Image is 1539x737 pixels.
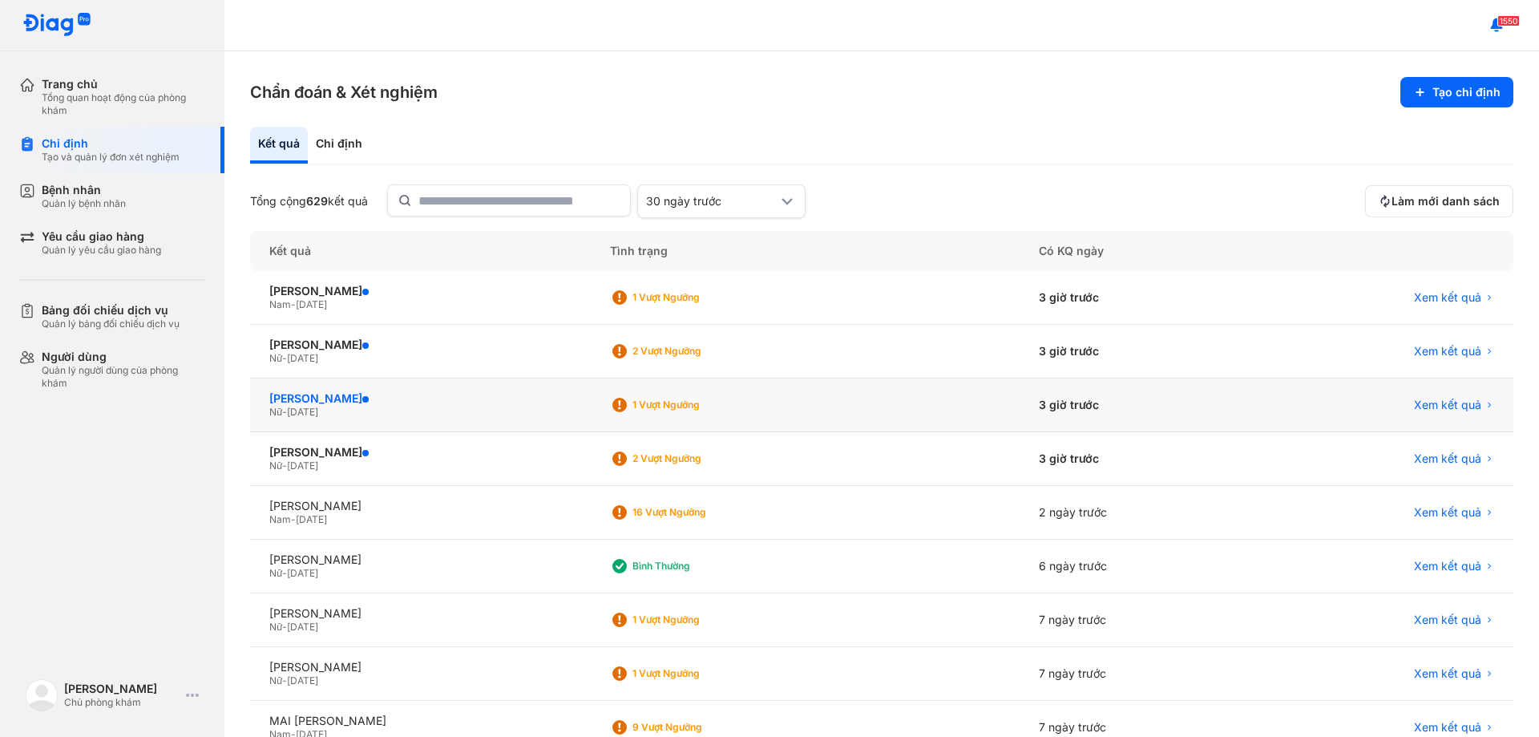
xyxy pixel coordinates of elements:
[269,460,282,472] span: Nữ
[250,81,438,103] h3: Chẩn đoán & Xét nghiệm
[1414,613,1481,627] span: Xem kết quả
[1020,432,1254,486] div: 3 giờ trước
[64,682,180,696] div: [PERSON_NAME]
[42,91,205,117] div: Tổng quan hoạt động của phòng khám
[282,406,287,418] span: -
[1392,194,1500,209] span: Làm mới danh sách
[269,553,572,567] div: [PERSON_NAME]
[269,714,572,728] div: MAI [PERSON_NAME]
[632,345,761,358] div: 2 Vượt ngưỡng
[1020,271,1254,325] div: 3 giờ trước
[287,406,318,418] span: [DATE]
[282,567,287,579] span: -
[269,391,572,406] div: [PERSON_NAME]
[1414,666,1481,681] span: Xem kết quả
[1020,540,1254,593] div: 6 ngày trước
[632,721,761,734] div: 9 Vượt ngưỡng
[42,136,180,151] div: Chỉ định
[64,696,180,709] div: Chủ phòng khám
[269,621,282,633] span: Nữ
[282,460,287,472] span: -
[42,183,126,197] div: Bệnh nhân
[250,127,308,164] div: Kết quả
[1020,379,1254,432] div: 3 giờ trước
[1400,77,1513,107] button: Tạo chỉ định
[269,284,572,298] div: [PERSON_NAME]
[269,445,572,460] div: [PERSON_NAME]
[1020,325,1254,379] div: 3 giờ trước
[1414,344,1481,358] span: Xem kết quả
[1365,185,1513,217] button: Làm mới danh sách
[1414,559,1481,573] span: Xem kết quả
[287,621,318,633] span: [DATE]
[1414,398,1481,412] span: Xem kết quả
[269,674,282,686] span: Nữ
[269,499,572,513] div: [PERSON_NAME]
[250,194,368,209] div: Tổng cộng kết quả
[282,621,287,633] span: -
[269,660,572,674] div: [PERSON_NAME]
[632,399,761,411] div: 1 Vượt ngưỡng
[269,606,572,621] div: [PERSON_NAME]
[250,231,591,271] div: Kết quả
[42,350,205,364] div: Người dùng
[269,513,291,525] span: Nam
[287,460,318,472] span: [DATE]
[269,352,282,364] span: Nữ
[26,679,58,711] img: logo
[269,567,282,579] span: Nữ
[22,13,91,38] img: logo
[282,352,287,364] span: -
[42,151,180,164] div: Tạo và quản lý đơn xét nghiệm
[591,231,1020,271] div: Tình trạng
[42,197,126,210] div: Quản lý bệnh nhân
[269,298,291,310] span: Nam
[291,298,296,310] span: -
[1497,15,1520,26] span: 1550
[632,560,761,573] div: Bình thường
[1020,593,1254,647] div: 7 ngày trước
[42,244,161,257] div: Quản lý yêu cầu giao hàng
[287,674,318,686] span: [DATE]
[296,513,327,525] span: [DATE]
[1020,231,1254,271] div: Có KQ ngày
[291,513,296,525] span: -
[1414,720,1481,735] span: Xem kết quả
[282,674,287,686] span: -
[42,318,180,330] div: Quản lý bảng đối chiếu dịch vụ
[632,506,761,519] div: 16 Vượt ngưỡng
[42,229,161,244] div: Yêu cầu giao hàng
[42,303,180,318] div: Bảng đối chiếu dịch vụ
[287,352,318,364] span: [DATE]
[632,291,761,304] div: 1 Vượt ngưỡng
[646,194,778,209] div: 30 ngày trước
[632,667,761,680] div: 1 Vượt ngưỡng
[287,567,318,579] span: [DATE]
[1414,505,1481,520] span: Xem kết quả
[42,364,205,390] div: Quản lý người dùng của phòng khám
[1020,647,1254,701] div: 7 ngày trước
[1414,452,1481,466] span: Xem kết quả
[632,452,761,465] div: 2 Vượt ngưỡng
[269,406,282,418] span: Nữ
[42,77,205,91] div: Trang chủ
[1020,486,1254,540] div: 2 ngày trước
[306,194,328,208] span: 629
[1414,290,1481,305] span: Xem kết quả
[308,127,370,164] div: Chỉ định
[269,338,572,352] div: [PERSON_NAME]
[632,613,761,626] div: 1 Vượt ngưỡng
[296,298,327,310] span: [DATE]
